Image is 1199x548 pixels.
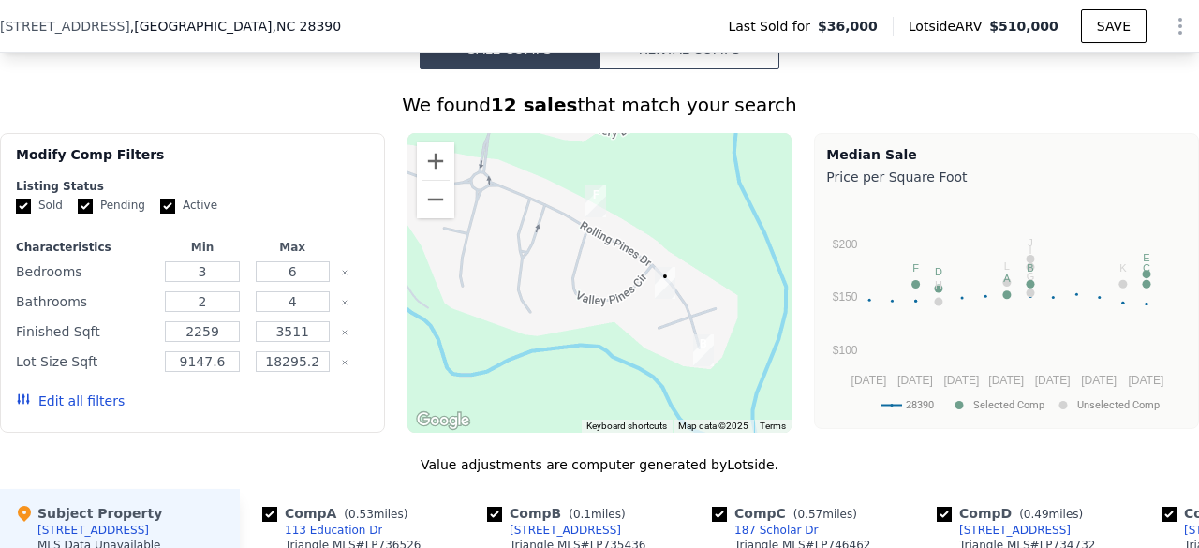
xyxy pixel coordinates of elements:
div: Comp A [262,504,415,523]
span: ( miles) [336,508,415,521]
button: Edit all filters [16,392,125,410]
div: 44 Shellnut Cir [412,175,448,222]
text: Selected Comp [973,399,1044,411]
svg: A chart. [826,190,1182,424]
span: Map data ©2025 [678,421,748,431]
text: [DATE] [897,374,933,387]
text: G [1027,271,1035,282]
label: Active [160,198,217,214]
span: Lotside ARV [909,17,989,36]
text: H [935,279,942,290]
div: Min [161,240,244,255]
div: Median Sale [826,145,1187,164]
button: Zoom in [417,142,454,180]
button: Clear [341,329,348,336]
strong: 12 sales [491,94,578,116]
text: [DATE] [1035,374,1071,387]
text: E [1144,252,1150,263]
div: Bedrooms [16,259,154,285]
text: [DATE] [989,374,1025,387]
span: , NC 28390 [272,19,341,34]
span: 0.49 [1024,508,1049,521]
div: Characteristics [16,240,154,255]
input: Pending [78,199,93,214]
div: Comp D [937,504,1090,523]
a: 113 Education Dr [262,523,382,538]
span: ( miles) [561,508,632,521]
input: Active [160,199,175,214]
text: A [1004,273,1012,284]
text: B [1028,262,1034,274]
span: $510,000 [989,19,1058,34]
div: 414 Rolling Pines Dr [647,259,683,306]
div: Max [251,240,333,255]
div: 275 Rolling Pines Dr [578,178,614,225]
text: [DATE] [944,374,980,387]
text: I [1029,244,1032,256]
div: Subject Property [15,504,162,523]
label: Pending [78,198,145,214]
text: C [1143,262,1150,274]
text: 28390 [906,399,934,411]
a: [STREET_ADDRESS] [937,523,1071,538]
text: $100 [833,344,858,357]
span: ( miles) [1012,508,1090,521]
div: 510 Rolling Pines Dr [686,327,721,374]
button: Clear [341,359,348,366]
button: Keyboard shortcuts [586,420,667,433]
div: Comp C [712,504,865,523]
text: D [935,266,942,277]
span: , [GEOGRAPHIC_DATA] [130,17,341,36]
span: $36,000 [818,17,878,36]
text: K [1120,262,1128,274]
div: [STREET_ADDRESS] [37,523,149,538]
button: Clear [341,299,348,306]
div: Bathrooms [16,289,154,315]
a: [STREET_ADDRESS] [487,523,621,538]
input: Sold [16,199,31,214]
div: Comp B [487,504,633,523]
div: Finished Sqft [16,318,154,345]
button: Zoom out [417,181,454,218]
div: Listing Status [16,179,369,194]
a: 187 Scholar Dr [712,523,819,538]
div: 187 Scholar Dr [734,523,819,538]
text: [DATE] [1129,374,1164,387]
div: Modify Comp Filters [16,145,369,179]
span: Last Sold for [728,17,818,36]
button: Clear [341,269,348,276]
label: Sold [16,198,63,214]
a: Open this area in Google Maps (opens a new window) [412,408,474,433]
div: [STREET_ADDRESS] [959,523,1071,538]
img: Google [412,408,474,433]
text: J [1029,237,1034,248]
span: 0.57 [797,508,822,521]
text: [DATE] [851,374,887,387]
text: $200 [833,238,858,251]
span: 0.53 [348,508,374,521]
text: [DATE] [1082,374,1118,387]
text: $150 [833,290,858,304]
text: L [1004,260,1010,272]
button: SAVE [1081,9,1147,43]
span: ( miles) [786,508,865,521]
div: 113 Education Dr [285,523,382,538]
text: F [913,262,920,274]
div: Lot Size Sqft [16,348,154,375]
div: [STREET_ADDRESS] [510,523,621,538]
span: 0.1 [573,508,591,521]
a: Terms (opens in new tab) [760,421,786,431]
button: Show Options [1162,7,1199,45]
div: Price per Square Foot [826,164,1187,190]
text: Unselected Comp [1077,399,1160,411]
